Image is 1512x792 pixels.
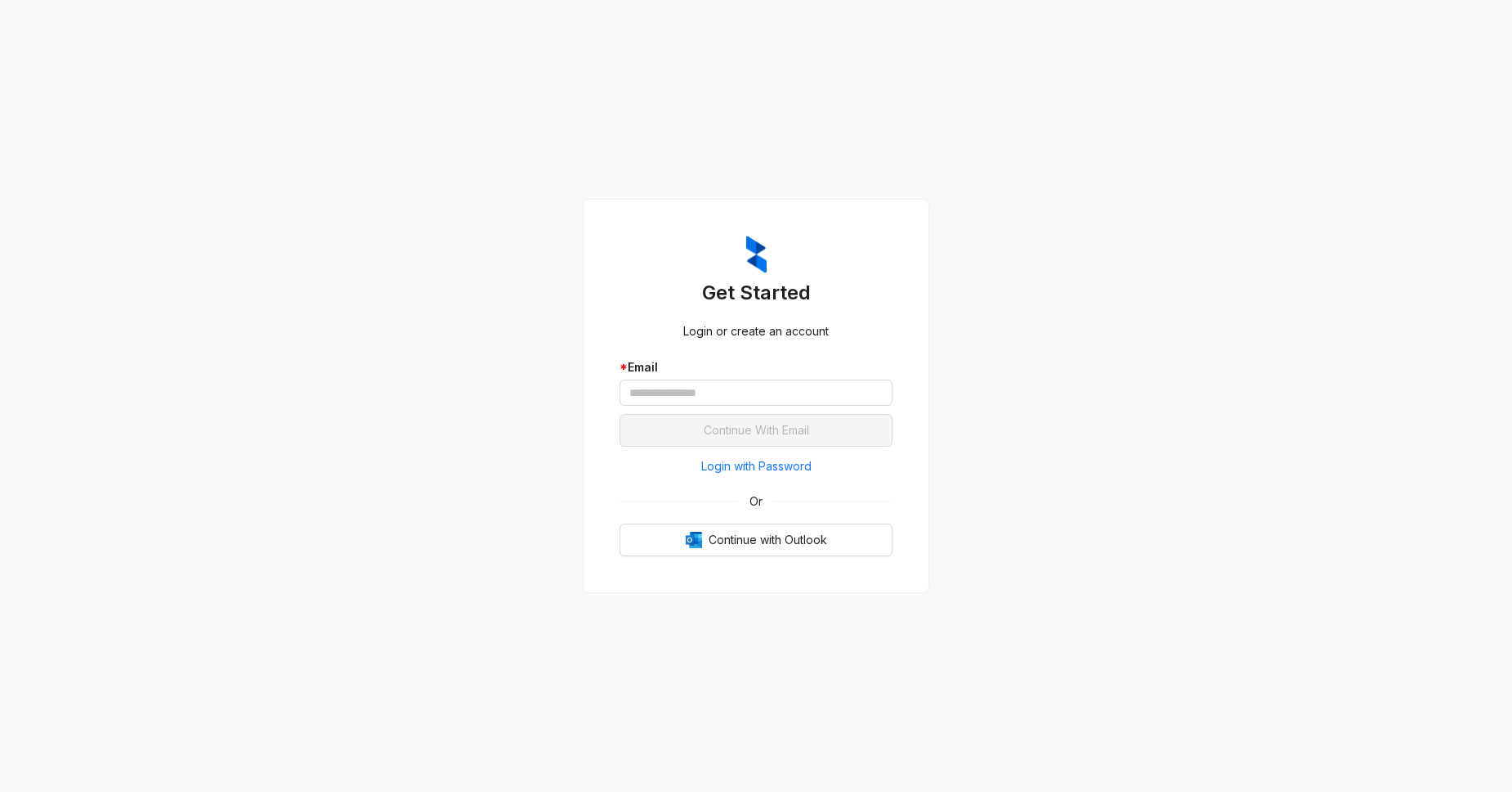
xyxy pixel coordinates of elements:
[709,531,827,549] span: Continue with Outlook
[620,524,892,556] button: OutlookContinue with Outlook
[620,358,892,376] div: Email
[620,322,892,340] div: Login or create an account
[620,414,892,447] button: Continue With Email
[746,236,767,273] img: ZumaIcon
[686,532,702,548] img: Outlook
[701,457,812,475] span: Login with Password
[620,453,892,479] button: Login with Password
[738,493,774,511] span: Or
[620,280,892,306] h3: Get Started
